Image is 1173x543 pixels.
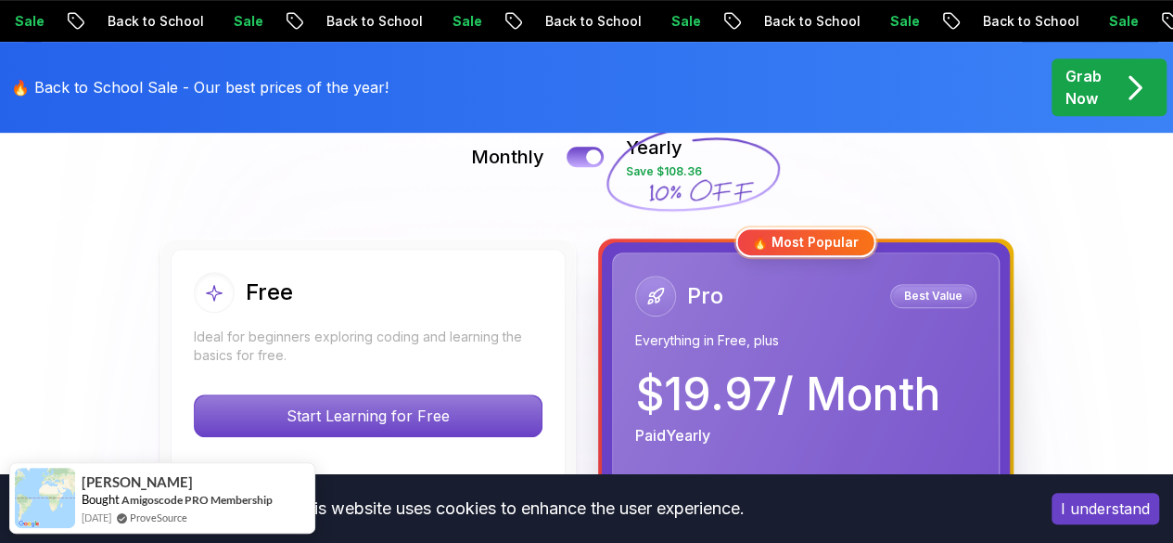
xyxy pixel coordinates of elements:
p: $ 19.97 / Month [635,372,940,417]
p: Sale [1112,12,1171,31]
a: ProveSource [130,510,187,525]
a: Start Learning for Free [194,407,542,425]
span: [PERSON_NAME] [82,474,193,490]
p: Sale [18,12,77,31]
a: Amigoscode PRO Membership [121,492,273,508]
p: Start Learning for Free [195,395,542,436]
p: Back to School [110,12,236,31]
p: Everything in Free, plus [635,331,976,350]
p: Monthly [471,144,544,170]
p: Sale [674,12,733,31]
p: Paid Yearly [635,424,710,446]
p: Best Value [893,287,974,305]
h2: Free [246,278,293,307]
img: provesource social proof notification image [15,468,75,528]
p: Sale [455,12,515,31]
p: Beginner friendly free courses [229,470,432,492]
div: This website uses cookies to enhance the user experience. [14,488,1024,529]
p: 🔥 Back to School Sale - Our best prices of the year! [11,76,389,98]
button: Start Learning for Free [194,394,542,437]
p: Ideal for beginners exploring coding and learning the basics for free. [194,328,542,365]
p: Sale [236,12,296,31]
p: Back to School [986,12,1112,31]
span: Bought [82,492,120,507]
h2: Pro [687,281,723,311]
p: Grab Now [1065,65,1102,110]
p: Back to School [548,12,674,31]
span: [DATE] [82,510,111,525]
p: Sale [893,12,952,31]
p: Back to School [329,12,455,31]
p: Back to School [767,12,893,31]
button: Accept cookies [1052,493,1159,524]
